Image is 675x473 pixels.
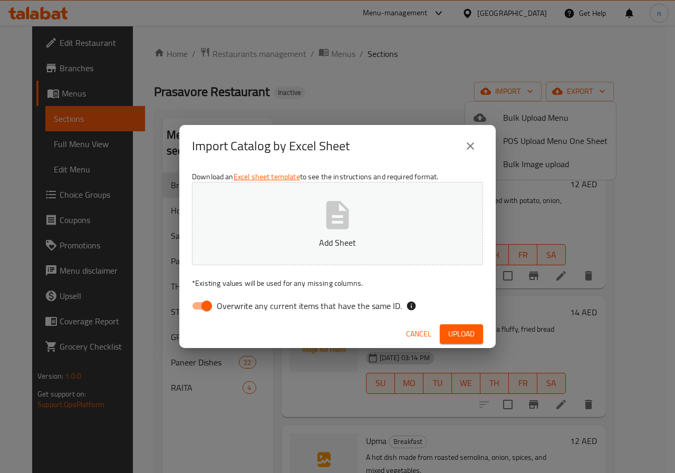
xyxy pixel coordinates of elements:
button: Cancel [402,324,436,344]
button: close [458,133,483,159]
div: Download an to see the instructions and required format. [179,167,496,320]
h2: Import Catalog by Excel Sheet [192,138,350,155]
p: Existing values will be used for any missing columns. [192,278,483,288]
span: Cancel [406,327,431,341]
svg: If the overwrite option isn't selected, then the items that match an existing ID will be ignored ... [406,301,417,311]
span: Upload [448,327,475,341]
a: Excel sheet template [234,170,300,184]
button: Upload [440,324,483,344]
p: Add Sheet [208,236,467,249]
span: Overwrite any current items that have the same ID. [217,300,402,312]
button: Add Sheet [192,182,483,265]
